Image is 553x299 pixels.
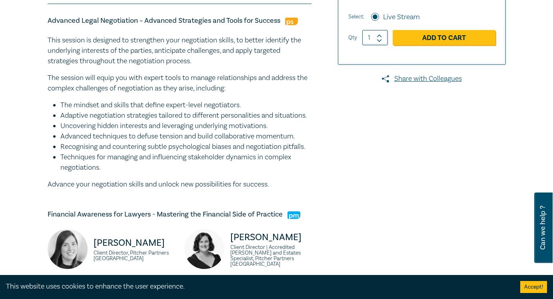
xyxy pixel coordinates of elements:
[48,16,311,26] h5: Advanced Legal Negotiation – Advanced Strategies and Tools for Success
[285,18,298,25] img: Professional Skills
[287,211,300,219] img: Practice Management & Business Skills
[60,152,311,173] li: Techniques for managing and influencing stakeholder dynamics in complex negotiations.
[60,100,311,110] li: The mindset and skills that define expert-level negotiators.
[184,229,224,269] img: Anna Hacker
[338,74,506,84] a: Share with Colleagues
[94,250,175,261] small: Client Director, Pitcher Partners [GEOGRAPHIC_DATA]
[348,12,364,21] span: Select:
[539,197,547,258] span: Can we help ?
[6,281,508,292] div: This website uses cookies to enhance the user experience.
[520,281,547,293] button: Accept cookies
[383,12,420,22] label: Live Stream
[48,73,311,94] p: The session will equip you with expert tools to manage relationships and address the complex chal...
[48,229,88,269] img: Julie Rennie
[362,30,388,45] input: 1
[60,110,311,121] li: Adaptive negotiation strategies tailored to different personalities and situations.
[48,35,311,66] p: This session is designed to strengthen your negotiation skills, to better identify the underlying...
[48,210,311,219] h5: Financial Awareness for Lawyers - Mastering the Financial Side of Practice
[348,33,357,42] label: Qty
[393,30,495,45] a: Add to Cart
[60,121,311,131] li: Uncovering hidden interests and leveraging underlying motivations.
[60,142,311,152] li: Recognising and countering subtle psychological biases and negotiation pitfalls.
[230,231,311,244] p: [PERSON_NAME]
[230,245,311,267] small: Client Director | Accredited [PERSON_NAME] and Estates Specialist, Pitcher Partners [GEOGRAPHIC_D...
[60,131,311,142] li: Advanced techniques to defuse tension and build collaborative momentum.
[48,179,311,190] p: Advance your negotiation skills and unlock new possibilities for success.
[94,237,175,249] p: [PERSON_NAME]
